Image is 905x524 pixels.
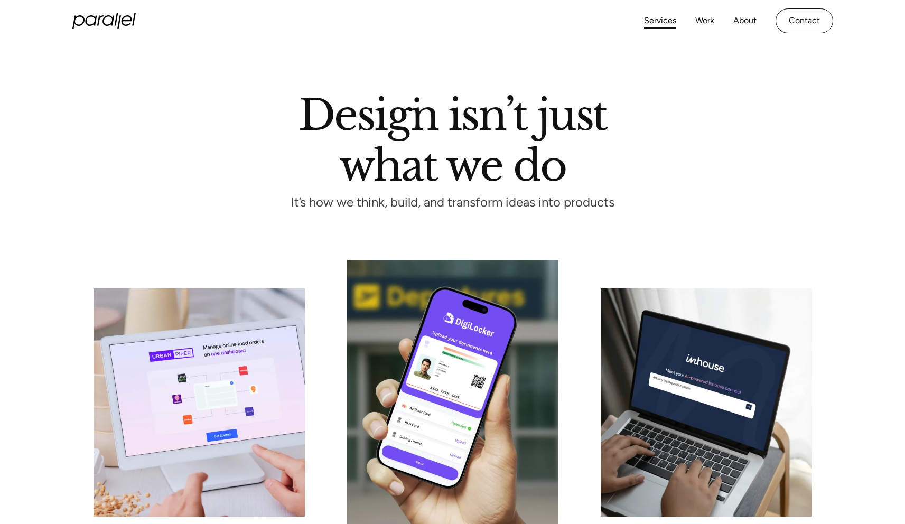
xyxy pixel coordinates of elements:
a: About [733,13,757,29]
a: Work [695,13,714,29]
a: Services [644,13,676,29]
img: card-image [94,288,305,517]
img: card-image [601,288,812,517]
a: home [72,13,136,29]
p: It’s how we think, build, and transform ideas into products [272,198,634,207]
a: Contact [776,8,833,33]
h1: Design isn’t just what we do [298,95,607,181]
